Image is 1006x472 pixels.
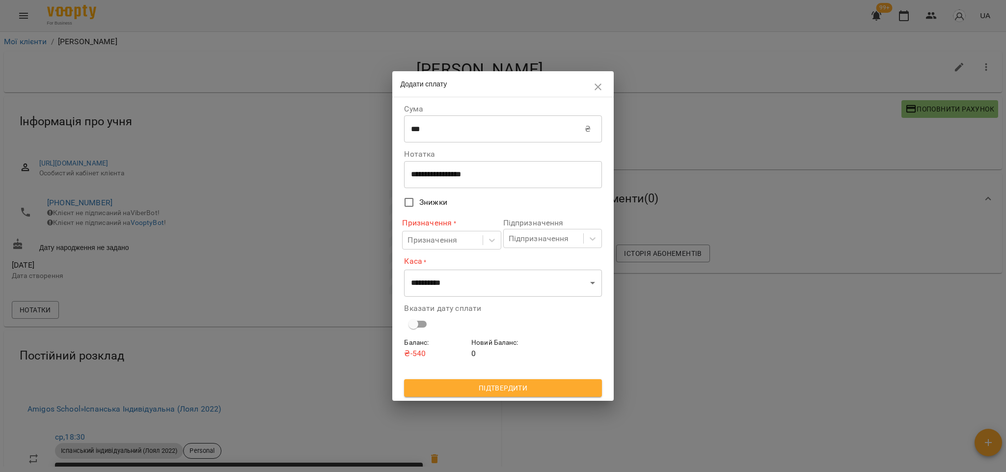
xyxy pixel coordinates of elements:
p: ₴ -540 [404,348,467,360]
label: Призначення [402,217,501,228]
label: Підпризначення [503,219,602,227]
h6: Новий Баланс : [471,337,535,348]
span: Підтвердити [412,382,594,394]
label: Вказати дату сплати [404,305,601,312]
button: Підтвердити [404,379,601,397]
label: Сума [404,105,601,113]
div: Призначення [408,234,457,246]
div: 0 [469,335,537,361]
div: Підпризначення [509,233,569,245]
p: ₴ [585,123,591,135]
span: Додати сплату [400,80,447,88]
label: Нотатка [404,150,601,158]
span: Знижки [419,196,447,208]
h6: Баланс : [404,337,467,348]
label: Каса [404,256,601,267]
